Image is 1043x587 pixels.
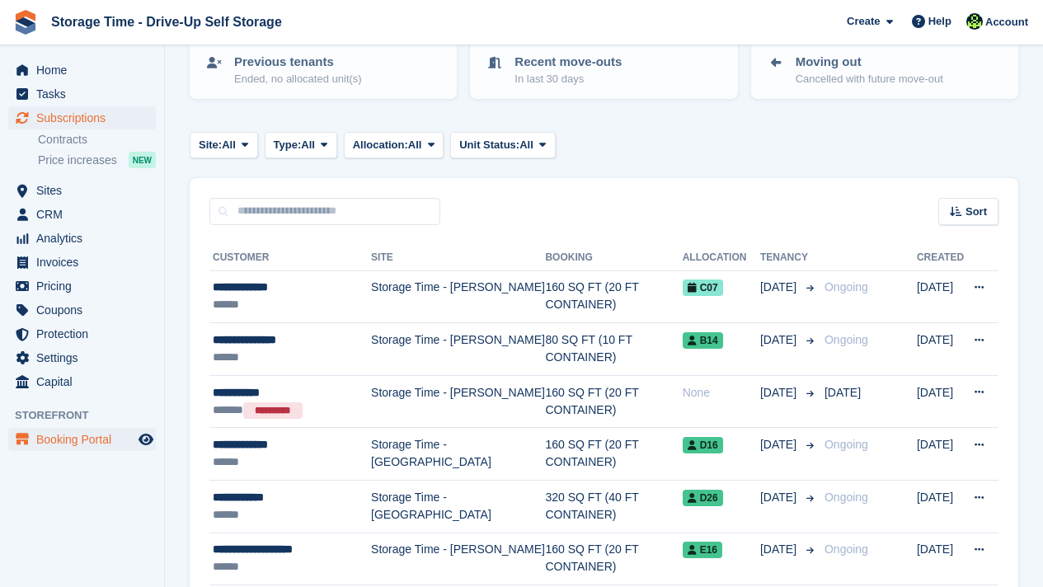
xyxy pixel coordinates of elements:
[8,370,156,393] a: menu
[36,322,135,345] span: Protection
[371,323,545,376] td: Storage Time - [PERSON_NAME]
[760,245,818,271] th: Tenancy
[8,179,156,202] a: menu
[796,71,943,87] p: Cancelled with future move-out
[344,132,444,159] button: Allocation: All
[917,481,964,533] td: [DATE]
[760,541,800,558] span: [DATE]
[191,43,455,97] a: Previous tenants Ended, no allocated unit(s)
[234,53,362,72] p: Previous tenants
[760,489,800,506] span: [DATE]
[36,59,135,82] span: Home
[928,13,951,30] span: Help
[265,132,337,159] button: Type: All
[847,13,880,30] span: Create
[371,481,545,533] td: Storage Time - [GEOGRAPHIC_DATA]
[8,275,156,298] a: menu
[8,251,156,274] a: menu
[301,137,315,153] span: All
[13,10,38,35] img: stora-icon-8386f47178a22dfd0bd8f6a31ec36ba5ce8667c1dd55bd0f319d3a0aa187defe.svg
[136,430,156,449] a: Preview store
[371,533,545,585] td: Storage Time - [PERSON_NAME]
[371,270,545,323] td: Storage Time - [PERSON_NAME]
[545,245,682,271] th: Booking
[753,43,1017,97] a: Moving out Cancelled with future move-out
[15,407,164,424] span: Storefront
[38,151,156,169] a: Price increases NEW
[545,270,682,323] td: 160 SQ FT (20 FT CONTAINER)
[683,279,723,296] span: C07
[917,428,964,481] td: [DATE]
[408,137,422,153] span: All
[825,386,861,399] span: [DATE]
[683,245,760,271] th: Allocation
[8,203,156,226] a: menu
[209,245,371,271] th: Customer
[36,251,135,274] span: Invoices
[760,436,800,453] span: [DATE]
[917,323,964,376] td: [DATE]
[234,71,362,87] p: Ended, no allocated unit(s)
[825,542,868,556] span: Ongoing
[459,137,519,153] span: Unit Status:
[985,14,1028,31] span: Account
[917,375,964,428] td: [DATE]
[36,275,135,298] span: Pricing
[760,331,800,349] span: [DATE]
[760,279,800,296] span: [DATE]
[8,59,156,82] a: menu
[965,204,987,220] span: Sort
[545,375,682,428] td: 160 SQ FT (20 FT CONTAINER)
[966,13,983,30] img: Laaibah Sarwar
[683,332,723,349] span: B14
[825,491,868,504] span: Ongoing
[825,438,868,451] span: Ongoing
[8,298,156,322] a: menu
[917,270,964,323] td: [DATE]
[545,481,682,533] td: 320 SQ FT (40 FT CONTAINER)
[38,153,117,168] span: Price increases
[8,428,156,451] a: menu
[545,428,682,481] td: 160 SQ FT (20 FT CONTAINER)
[917,245,964,271] th: Created
[545,323,682,376] td: 80 SQ FT (10 FT CONTAINER)
[36,106,135,129] span: Subscriptions
[8,227,156,250] a: menu
[8,322,156,345] a: menu
[222,137,236,153] span: All
[8,346,156,369] a: menu
[36,82,135,106] span: Tasks
[199,137,222,153] span: Site:
[519,137,533,153] span: All
[683,490,723,506] span: D26
[129,152,156,168] div: NEW
[450,132,555,159] button: Unit Status: All
[353,137,408,153] span: Allocation:
[760,384,800,402] span: [DATE]
[796,53,943,72] p: Moving out
[514,71,622,87] p: In last 30 days
[8,106,156,129] a: menu
[8,82,156,106] a: menu
[36,179,135,202] span: Sites
[825,333,868,346] span: Ongoing
[371,375,545,428] td: Storage Time - [PERSON_NAME]
[45,8,289,35] a: Storage Time - Drive-Up Self Storage
[825,280,868,293] span: Ongoing
[683,437,723,453] span: D16
[917,533,964,585] td: [DATE]
[36,370,135,393] span: Capital
[683,542,722,558] span: E16
[36,428,135,451] span: Booking Portal
[36,346,135,369] span: Settings
[36,298,135,322] span: Coupons
[190,132,258,159] button: Site: All
[371,428,545,481] td: Storage Time - [GEOGRAPHIC_DATA]
[545,533,682,585] td: 160 SQ FT (20 FT CONTAINER)
[36,227,135,250] span: Analytics
[36,203,135,226] span: CRM
[274,137,302,153] span: Type:
[371,245,545,271] th: Site
[38,132,156,148] a: Contracts
[472,43,735,97] a: Recent move-outs In last 30 days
